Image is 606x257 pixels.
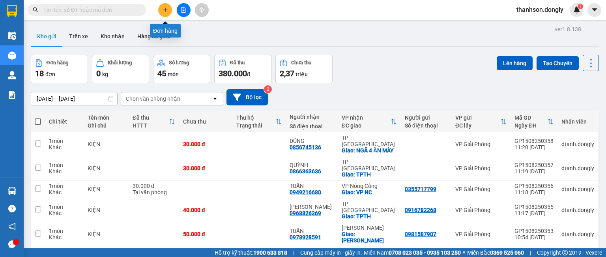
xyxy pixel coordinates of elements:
[342,231,397,244] div: Giao: CẦU QUAN
[88,231,125,237] div: KIỆN
[290,138,334,144] div: DŨNG
[455,165,507,171] div: VP Giải Phóng
[290,228,334,234] div: TUẤN
[8,91,16,99] img: solution-icon
[342,201,397,213] div: TP [GEOGRAPHIC_DATA]
[455,114,500,121] div: VP gửi
[8,51,16,60] img: warehouse-icon
[561,231,594,237] div: dtanh.dongly
[280,69,294,78] span: 2,37
[514,204,554,210] div: GP1508250355
[405,207,436,213] div: 0916782268
[364,248,461,257] span: Miền Nam
[561,165,594,171] div: dtanh.dongly
[455,186,507,192] div: VP Giải Phóng
[290,168,321,174] div: 0866363636
[133,114,169,121] div: Đã thu
[455,141,507,147] div: VP Giải Phóng
[232,111,286,132] th: Toggle SortBy
[253,249,287,256] strong: 1900 633 818
[290,123,334,129] div: Số điện thoại
[561,186,594,192] div: dtanh.dongly
[177,3,191,17] button: file-add
[514,144,554,150] div: 11:20 [DATE]
[49,168,80,174] div: Khác
[455,207,507,213] div: VP Giải Phóng
[578,4,583,9] sup: 1
[342,183,397,189] div: VP Nông Cống
[290,210,321,216] div: 0968826369
[405,114,447,121] div: Người gửi
[31,92,117,105] input: Select a date range.
[49,183,80,189] div: 1 món
[133,189,175,195] div: Tại văn phòng
[514,162,554,168] div: GP1508250357
[183,141,228,147] div: 30.000 đ
[8,223,16,230] span: notification
[342,122,391,129] div: ĐC giao
[510,5,570,15] span: thanhson.dongly
[102,71,108,77] span: kg
[405,186,436,192] div: 0355717799
[247,71,250,77] span: đ
[133,183,175,189] div: 30.000 đ
[7,5,17,17] img: logo-vxr
[591,6,598,13] span: caret-down
[389,249,461,256] strong: 0708 023 035 - 0935 103 250
[290,144,321,150] div: 0856745136
[49,162,80,168] div: 1 món
[455,231,507,237] div: VP Giải Phóng
[490,249,524,256] strong: 0369 525 060
[555,25,581,34] div: ver 1.8.138
[290,204,334,210] div: Tiên phong
[31,27,63,46] button: Kho gửi
[195,3,209,17] button: aim
[497,56,533,70] button: Lên hàng
[45,71,55,77] span: đơn
[275,55,333,83] button: Chưa thu2,37 triệu
[579,4,582,9] span: 1
[226,89,268,105] button: Bộ lọc
[150,24,181,38] div: Đơn hàng
[157,69,166,78] span: 45
[587,3,601,17] button: caret-down
[561,207,594,213] div: dtanh.dongly
[219,69,247,78] span: 380.000
[290,189,321,195] div: 0949216680
[514,183,554,189] div: GP1508250356
[215,248,287,257] span: Hỗ trợ kỹ thuật:
[92,55,149,83] button: Khối lượng0kg
[49,189,80,195] div: Khác
[49,234,80,240] div: Khác
[63,27,94,46] button: Trên xe
[514,210,554,216] div: 11:17 [DATE]
[562,250,568,255] span: copyright
[264,85,272,93] sup: 2
[153,55,210,83] button: Số lượng45món
[49,138,80,144] div: 1 món
[455,122,500,129] div: ĐC lấy
[342,159,397,171] div: TP [GEOGRAPHIC_DATA]
[88,114,125,121] div: Tên món
[158,3,172,17] button: plus
[129,111,179,132] th: Toggle SortBy
[94,27,131,46] button: Kho nhận
[342,189,397,195] div: Giao: VP NC
[290,183,334,189] div: TUẤN
[126,95,180,103] div: Chọn văn phòng nhận
[212,96,218,102] svg: open
[537,56,579,70] button: Tạo Chuyến
[35,69,44,78] span: 18
[8,187,16,195] img: warehouse-icon
[133,122,169,129] div: HTTT
[514,189,554,195] div: 11:18 [DATE]
[514,138,554,144] div: GP1508250358
[183,207,228,213] div: 40.000 đ
[49,228,80,234] div: 1 món
[8,240,16,248] span: message
[108,60,132,66] div: Khối lượng
[296,71,308,77] span: triệu
[183,231,228,237] div: 50.000 đ
[88,141,125,147] div: KIỆN
[463,251,465,254] span: ⚪️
